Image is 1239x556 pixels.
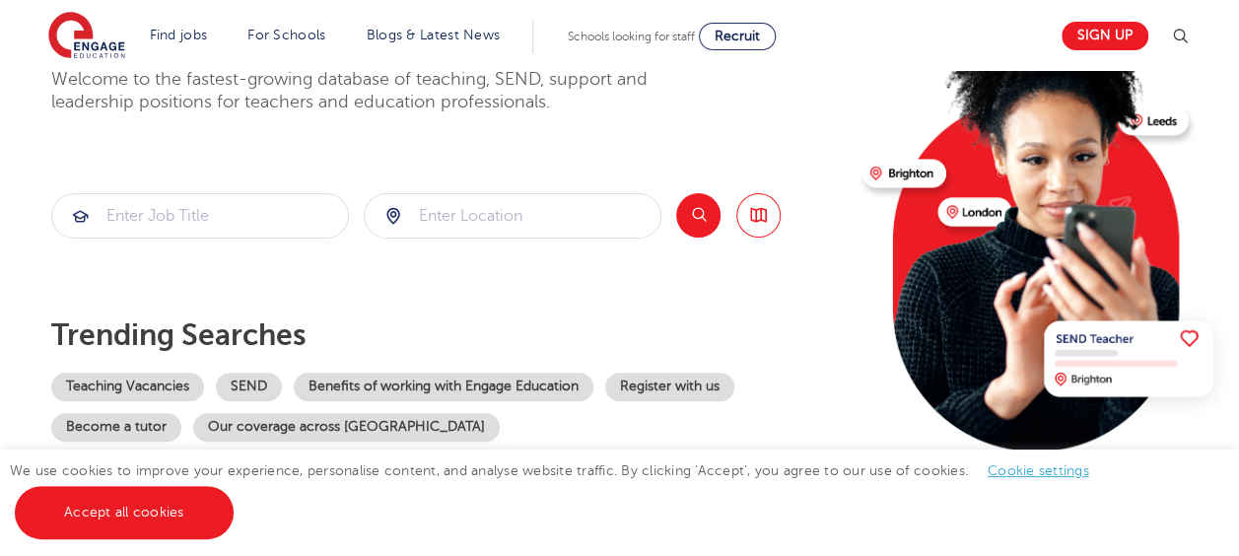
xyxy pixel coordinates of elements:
a: Blogs & Latest News [367,28,501,42]
div: Submit [364,193,661,239]
a: Cookie settings [988,463,1089,478]
div: Submit [51,193,349,239]
a: Recruit [699,23,776,50]
input: Submit [365,194,660,238]
a: For Schools [247,28,325,42]
p: Trending searches [51,317,847,353]
span: Recruit [715,29,760,43]
a: Our coverage across [GEOGRAPHIC_DATA] [193,413,500,442]
p: Welcome to the fastest-growing database of teaching, SEND, support and leadership positions for t... [51,68,702,114]
a: Teaching Vacancies [51,373,204,401]
a: SEND [216,373,282,401]
button: Search [676,193,721,238]
a: Sign up [1062,22,1148,50]
a: Find jobs [150,28,208,42]
span: Schools looking for staff [568,30,695,43]
img: Engage Education [48,12,125,61]
a: Accept all cookies [15,486,234,539]
a: Benefits of working with Engage Education [294,373,593,401]
input: Submit [52,194,348,238]
a: Become a tutor [51,413,181,442]
span: We use cookies to improve your experience, personalise content, and analyse website traffic. By c... [10,463,1109,520]
a: Register with us [605,373,734,401]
